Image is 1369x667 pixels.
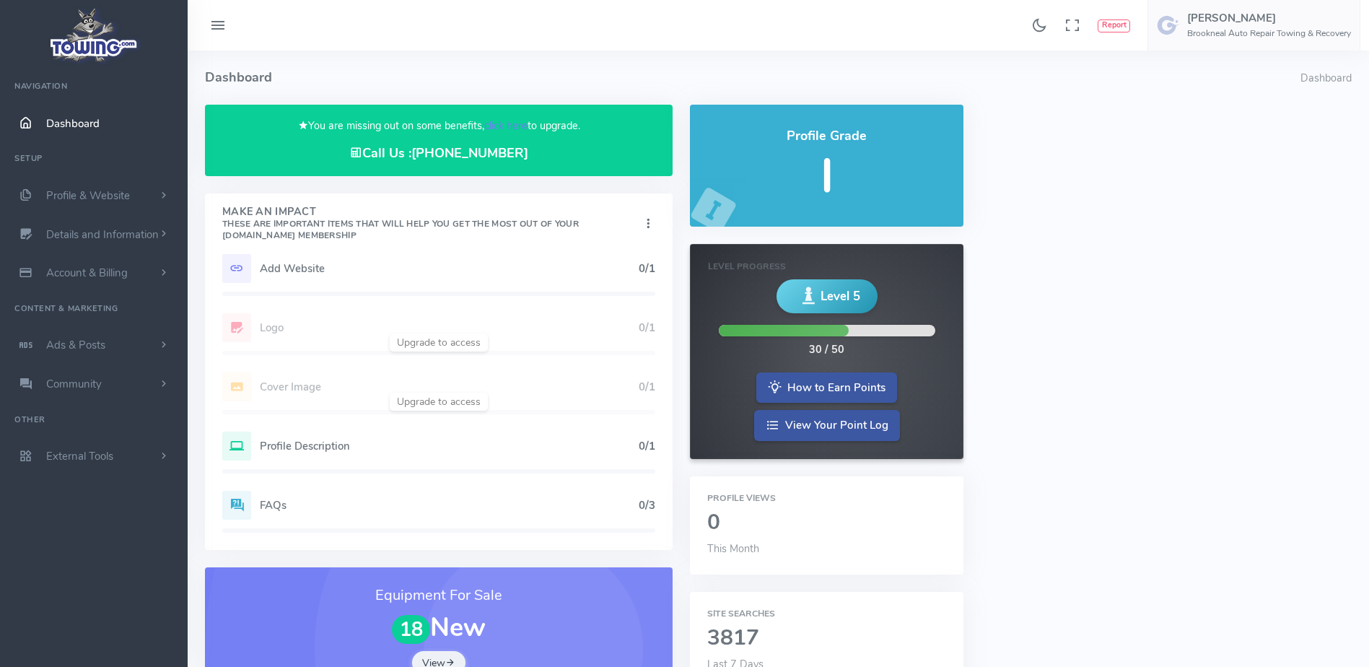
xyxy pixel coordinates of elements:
[205,51,1300,105] h4: Dashboard
[639,440,655,452] h5: 0/1
[260,263,639,274] h5: Add Website
[1187,29,1351,38] h6: Brookneal Auto Repair Towing & Recovery
[46,377,102,391] span: Community
[707,151,946,202] h5: I
[821,287,860,305] span: Level 5
[707,129,946,144] h4: Profile Grade
[708,262,945,271] h6: Level Progress
[707,609,946,619] h6: Site Searches
[260,440,639,452] h5: Profile Description
[707,541,759,556] span: This Month
[1187,12,1351,24] h5: [PERSON_NAME]
[222,118,655,134] p: You are missing out on some benefits, to upgrade.
[639,500,655,511] h5: 0/3
[707,494,946,503] h6: Profile Views
[1157,14,1180,37] img: user-image
[46,116,100,131] span: Dashboard
[1098,19,1130,32] button: Report
[46,188,130,203] span: Profile & Website
[222,585,655,606] h3: Equipment For Sale
[484,118,528,133] a: click here
[222,146,655,161] h4: Call Us :
[1300,71,1352,87] li: Dashboard
[222,206,641,241] h4: Make An Impact
[756,372,897,404] a: How to Earn Points
[707,627,946,650] h2: 3817
[46,227,159,242] span: Details and Information
[46,338,105,352] span: Ads & Posts
[639,263,655,274] h5: 0/1
[411,144,528,162] a: [PHONE_NUMBER]
[46,449,113,463] span: External Tools
[754,410,900,441] a: View Your Point Log
[222,218,579,241] small: These are important items that will help you get the most out of your [DOMAIN_NAME] Membership
[809,342,844,358] div: 30 / 50
[222,614,655,644] h1: New
[260,500,639,511] h5: FAQs
[46,266,128,280] span: Account & Billing
[392,615,431,645] span: 18
[45,4,143,66] img: logo
[707,511,946,535] h2: 0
